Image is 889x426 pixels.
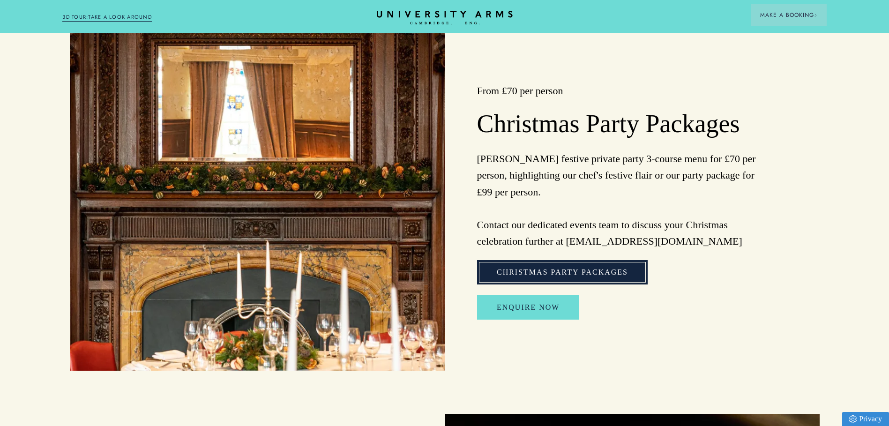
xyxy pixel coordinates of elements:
h3: From £70 per person [477,84,757,98]
button: Make a BookingArrow icon [751,4,827,26]
span: Make a Booking [760,11,817,19]
h2: Christmas Party Packages [477,109,757,140]
a: Home [377,11,513,25]
a: 3D TOUR:TAKE A LOOK AROUND [62,13,152,22]
p: [PERSON_NAME] festive private party 3-course menu for £70 per person, highlighting our chef's fes... [477,150,757,249]
a: Christmas Party Packages [477,260,648,284]
img: image-b88733a836620a07ca5bb35b9a7ebd25c06ac69a-1668x2500-jpg [70,33,445,371]
img: Privacy [849,415,857,423]
img: Arrow icon [814,14,817,17]
a: Privacy [842,412,889,426]
a: Enquire Now [477,295,579,320]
